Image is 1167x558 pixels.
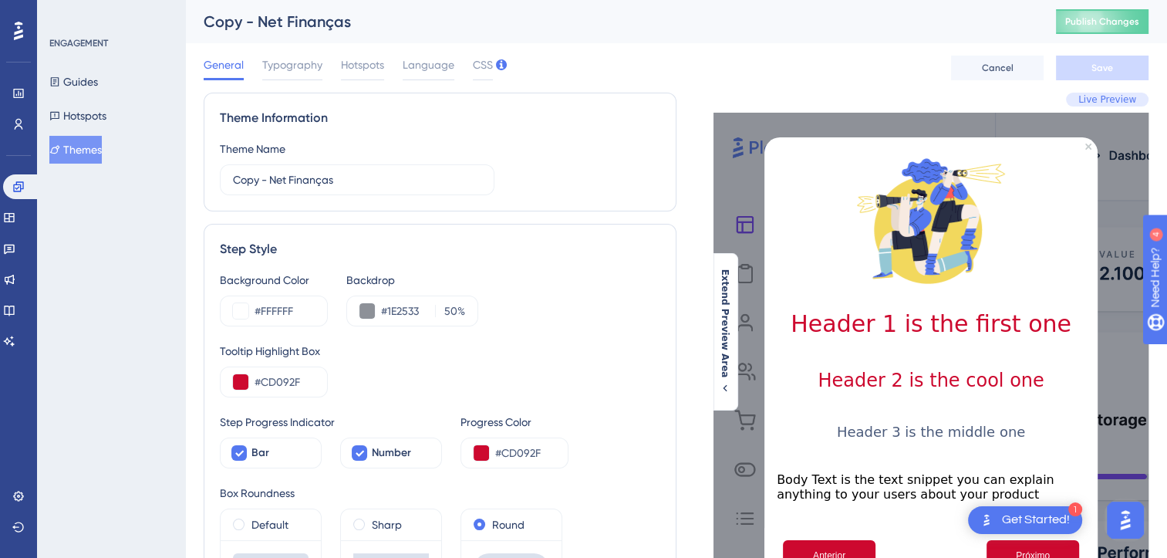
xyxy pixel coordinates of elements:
[1091,62,1113,74] span: Save
[719,269,731,377] span: Extend Preview Area
[220,484,660,502] div: Box Roundness
[1068,502,1082,516] div: 1
[233,171,481,188] input: Theme Name
[346,271,478,289] div: Backdrop
[1085,144,1091,150] div: Close Preview
[220,271,328,289] div: Background Color
[777,424,1085,440] h3: Header 3 is the middle one
[777,310,1085,337] h1: Header 1 is the first one
[777,370,1085,391] h2: Header 2 is the cool one
[220,413,442,431] div: Step Progress Indicator
[49,102,106,130] button: Hotspots
[440,302,457,320] input: %
[403,56,454,74] span: Language
[1102,497,1148,543] iframe: UserGuiding AI Assistant Launcher
[1078,93,1136,106] span: Live Preview
[204,56,244,74] span: General
[204,11,1017,32] div: Copy - Net Finanças
[220,240,660,259] div: Step Style
[372,444,411,462] span: Number
[1002,512,1070,529] div: Get Started!
[251,444,269,462] span: Bar
[372,516,402,534] label: Sharp
[492,516,524,534] label: Round
[1056,56,1148,80] button: Save
[49,136,102,164] button: Themes
[435,302,465,320] label: %
[1065,15,1139,28] span: Publish Changes
[220,109,660,127] div: Theme Information
[854,144,1008,298] img: Modal Media
[777,472,1085,502] p: Body Text is the text snippet you can explain anything to your users about your product
[251,516,288,534] label: Default
[220,342,660,360] div: Tooltip Highlight Box
[36,4,96,22] span: Need Help?
[1056,9,1148,34] button: Publish Changes
[968,506,1082,534] div: Open Get Started! checklist, remaining modules: 1
[713,269,737,394] button: Extend Preview Area
[977,511,996,529] img: launcher-image-alternative-text
[220,140,285,158] div: Theme Name
[107,8,112,20] div: 4
[49,68,98,96] button: Guides
[341,56,384,74] span: Hotspots
[473,56,493,74] span: CSS
[262,56,322,74] span: Typography
[982,62,1014,74] span: Cancel
[49,37,108,49] div: ENGAGEMENT
[460,413,568,431] div: Progress Color
[951,56,1044,80] button: Cancel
